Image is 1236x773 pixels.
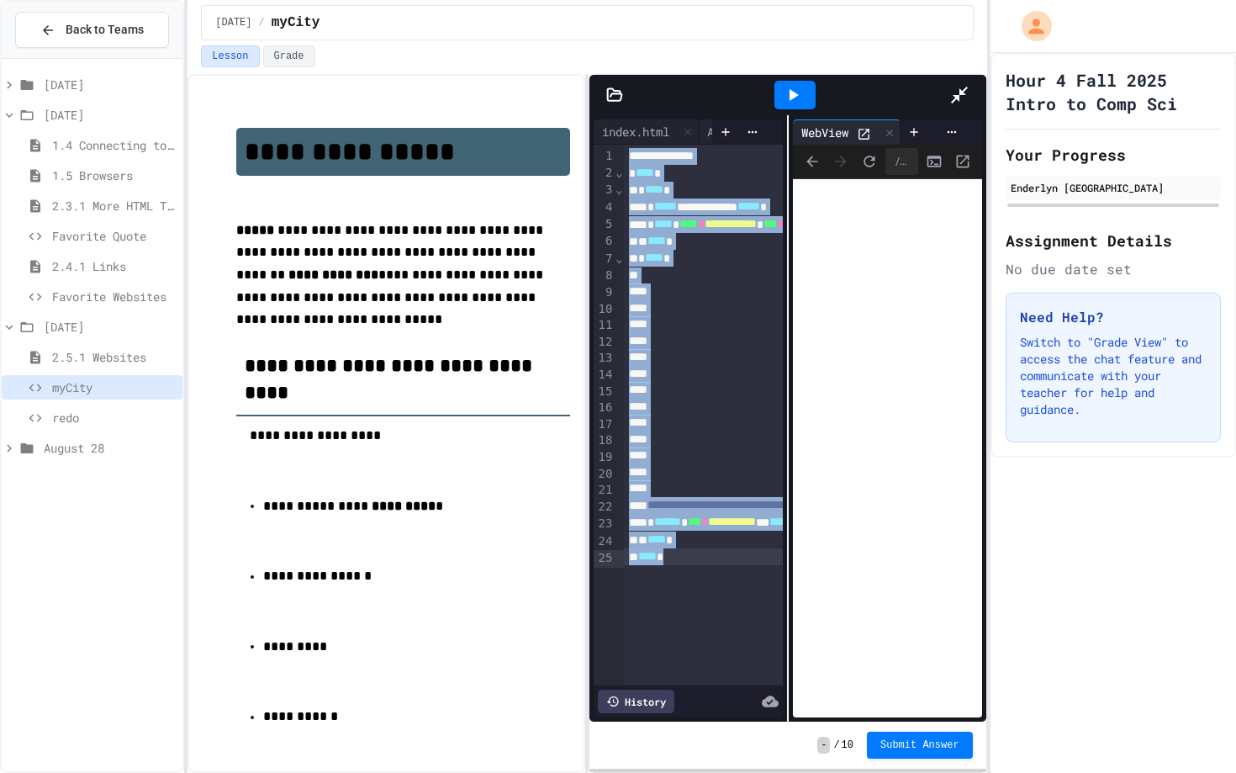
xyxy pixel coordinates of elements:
div: 25 [594,550,615,567]
span: myCity [52,379,176,396]
span: Fold line [615,166,623,179]
div: 5 [594,216,615,233]
div: WebView [793,124,857,141]
p: Switch to "Grade View" to access the chat feature and communicate with your teacher for help and ... [1020,334,1207,418]
span: 2.5.1 Websites [52,348,176,366]
h3: Need Help? [1020,307,1207,327]
h1: Hour 4 Fall 2025 Intro to Comp Sci [1006,68,1221,115]
div: 20 [594,466,615,483]
div: 24 [594,533,615,550]
h2: Assignment Details [1006,229,1221,252]
span: Submit Answer [880,739,959,752]
span: / [833,739,839,752]
button: Lesson [201,45,259,67]
div: 1 [594,148,615,165]
div: Enderlyn [GEOGRAPHIC_DATA] [1011,180,1216,195]
span: / [259,16,265,29]
div: 22 [594,499,615,516]
div: 10 [594,301,615,318]
h2: Your Progress [1006,143,1221,167]
button: Back to Teams [15,12,169,48]
span: - [817,737,830,754]
span: redo [52,409,176,426]
div: 4 [594,199,615,216]
span: Favorite Websites [52,288,176,305]
div: History [598,690,674,713]
div: 7 [594,251,615,267]
button: Refresh [857,149,882,174]
div: /Attractions.html [885,148,918,175]
span: Fold line [615,183,623,196]
button: Grade [263,45,315,67]
span: Favorite Quote [52,227,176,245]
span: Back [800,149,825,174]
div: 11 [594,317,615,334]
div: 12 [594,334,615,351]
div: 8 [594,267,615,284]
div: 2 [594,165,615,182]
span: 10 [842,739,853,752]
div: 23 [594,516,615,532]
div: 13 [594,350,615,367]
iframe: Web Preview [793,179,982,718]
button: Submit Answer [867,732,973,759]
div: index.html [594,123,678,140]
div: 6 [594,233,615,250]
span: August 28 [44,439,176,457]
div: 16 [594,400,615,416]
span: 2.4.1 Links [52,257,176,275]
button: Open in new tab [950,149,975,174]
span: 2.3.1 More HTML Tags [52,197,176,214]
span: 1.4 Connecting to a Website [52,136,176,154]
span: Forward [828,149,853,174]
div: index.html [594,119,699,145]
div: 3 [594,182,615,199]
div: My Account [1004,7,1056,45]
div: Attractions.html [699,123,823,140]
button: Console [922,149,947,174]
div: 15 [594,384,615,400]
div: WebView [793,119,901,145]
span: [DATE] [44,318,176,336]
div: Attractions.html [699,119,844,145]
div: 21 [594,482,615,499]
div: 18 [594,432,615,449]
span: myCity [272,13,320,33]
div: 9 [594,284,615,301]
span: [DATE] [44,106,176,124]
div: No due date set [1006,259,1221,279]
div: 19 [594,449,615,466]
div: 17 [594,416,615,433]
span: Fold line [615,251,623,265]
span: [DATE] [215,16,251,29]
div: 14 [594,367,615,384]
span: 1.5 Browsers [52,167,176,184]
span: Back to Teams [66,21,144,39]
span: [DATE] [44,76,176,93]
